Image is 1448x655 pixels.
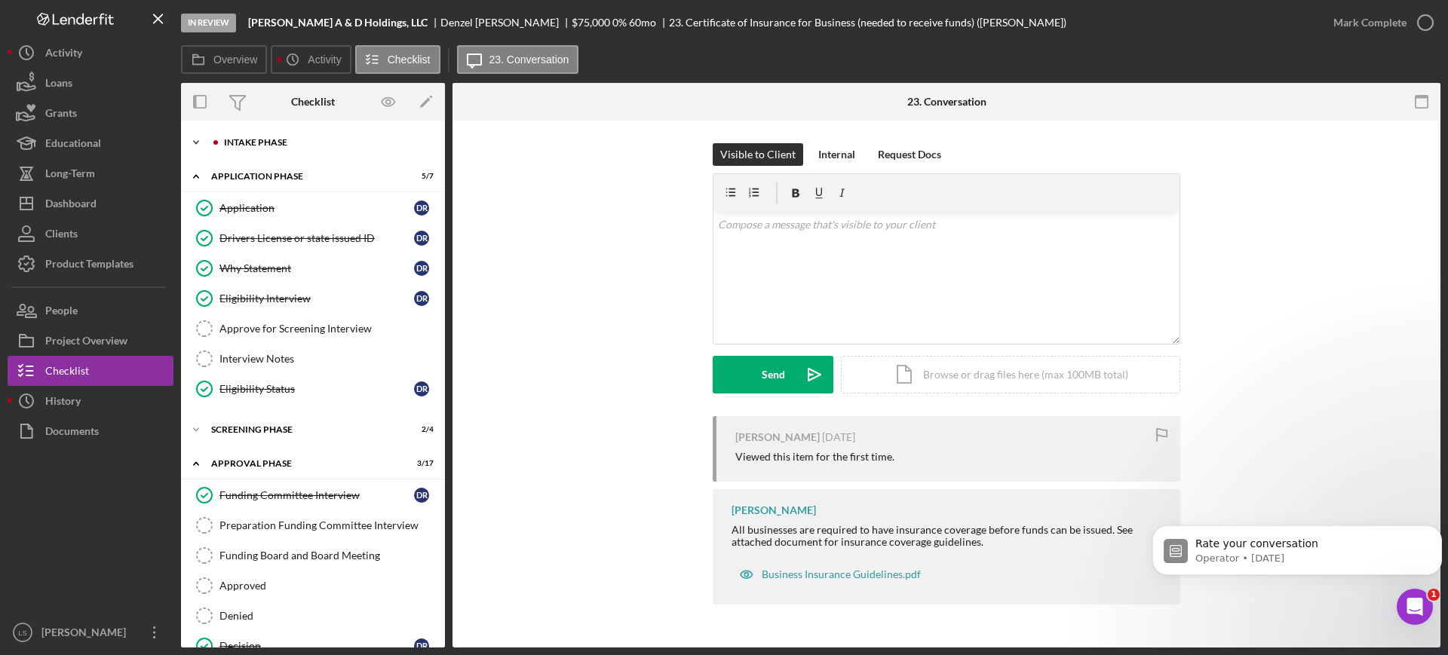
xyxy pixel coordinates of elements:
[219,323,437,335] div: Approve for Screening Interview
[8,356,173,386] button: Checklist
[219,383,414,395] div: Eligibility Status
[762,356,785,393] div: Send
[189,193,437,223] a: ApplicationDR
[8,68,173,98] button: Loans
[8,326,173,356] button: Project Overview
[213,54,257,66] label: Overview
[669,17,1066,29] div: 23. Certificate of Insurance for Business (needed to receive funds) ([PERSON_NAME])
[8,219,173,249] button: Clients
[440,17,572,29] div: Denzel [PERSON_NAME]
[1333,8,1407,38] div: Mark Complete
[878,143,941,166] div: Request Docs
[45,158,95,192] div: Long-Term
[248,17,428,29] b: [PERSON_NAME] A & D Holdings, LLC
[8,295,173,326] button: People
[414,638,429,653] div: D R
[388,54,431,66] label: Checklist
[219,580,437,592] div: Approved
[45,356,89,390] div: Checklist
[211,172,396,181] div: Application Phase
[189,344,437,374] a: Interview Notes
[189,510,437,540] a: Preparation Funding Committee Interview
[181,45,267,74] button: Overview
[211,425,396,434] div: Screening Phase
[713,356,833,393] button: Send
[8,38,173,68] button: Activity
[219,202,414,214] div: Application
[457,45,579,74] button: 23. Conversation
[713,143,803,166] button: Visible to Client
[406,459,434,468] div: 3 / 17
[45,128,101,162] div: Educational
[45,416,99,450] div: Documents
[355,45,440,74] button: Checklist
[189,253,437,283] a: Why StatementDR
[8,128,173,158] button: Educational
[8,98,173,128] button: Grants
[45,68,72,102] div: Loans
[8,386,173,416] button: History
[219,353,437,365] div: Interview Notes
[414,200,429,216] div: D R
[45,295,78,329] div: People
[1428,589,1440,601] span: 1
[414,291,429,306] div: D R
[735,431,820,443] div: [PERSON_NAME]
[219,262,414,274] div: Why Statement
[219,640,414,652] div: Decision
[189,480,437,510] a: Funding Committee InterviewDR
[189,601,437,631] a: Denied
[406,425,434,434] div: 2 / 4
[720,143,796,166] div: Visible to Client
[1397,589,1433,625] iframe: Intercom live chat
[1146,494,1448,614] iframe: Intercom notifications message
[762,568,921,580] div: Business Insurance Guidelines.pdf
[219,519,437,531] div: Preparation Funding Committee Interview
[732,504,816,516] div: [PERSON_NAME]
[38,617,136,651] div: [PERSON_NAME]
[735,451,894,463] div: Viewed this item for the first time.
[45,326,127,360] div: Project Overview
[308,54,341,66] label: Activity
[406,172,434,181] div: 5 / 7
[219,489,414,501] div: Funding Committee Interview
[219,232,414,244] div: Drivers License or state issued ID
[45,38,82,72] div: Activity
[1318,8,1440,38] button: Mark Complete
[219,292,414,305] div: Eligibility Interview
[822,431,855,443] time: 2025-10-06 12:49
[219,549,437,562] div: Funding Board and Board Meeting
[732,524,1165,548] div: All businesses are required to have insurance coverage before funds can be issued. See attached d...
[211,459,396,468] div: Approval Phase
[291,96,335,108] div: Checklist
[414,488,429,503] div: D R
[189,314,437,344] a: Approve for Screening Interview
[189,223,437,253] a: Drivers License or state issued IDDR
[414,261,429,276] div: D R
[8,158,173,188] button: Long-Term
[219,610,437,622] div: Denied
[732,559,928,589] button: Business Insurance Guidelines.pdf
[45,219,78,253] div: Clients
[189,571,437,601] a: Approved
[8,416,173,446] a: Documents
[907,96,986,108] div: 23. Conversation
[45,188,97,222] div: Dashboard
[8,249,173,279] button: Product Templates
[224,138,426,147] div: Intake Phase
[629,17,656,29] div: 60 mo
[818,143,855,166] div: Internal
